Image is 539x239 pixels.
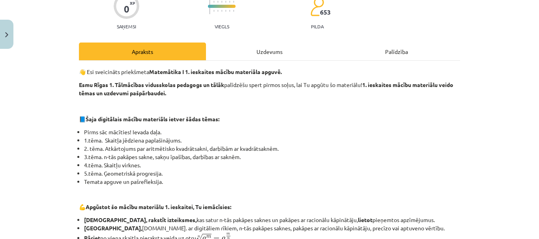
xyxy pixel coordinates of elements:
strong: Šaja digitālais mācību materiāls ietver šādas tēmas: [86,115,219,122]
li: 4.tēma. Skaitļu virknes. [84,161,460,169]
span: 653 [320,9,331,16]
b: lietot [358,216,372,223]
span: m [226,233,230,235]
p: 👋 Esi sveicināts priekšmeta [79,68,460,76]
div: Apraksts [79,43,206,60]
span: m [206,235,211,238]
p: palīdzēšu spert pirmos soļus, lai Tu apgūtu šo materiālu! [79,81,460,97]
li: 5.tēma. Ģeometriskā progresija. [84,169,460,178]
img: icon-short-line-57e1e144782c952c97e751825c79c345078a6d821885a25fce030b3d8c18986b.svg [233,10,234,12]
img: icon-short-line-57e1e144782c952c97e751825c79c345078a6d821885a25fce030b3d8c18986b.svg [217,10,218,12]
p: Saņemsi [114,24,139,29]
b: [GEOGRAPHIC_DATA], [84,224,142,232]
li: kas satur n-tās pakāpes saknes un pakāpes ar racionālu kāpinātāju, pieņemtos apzīmējumus. [84,216,460,224]
b: Apgūstot šo mācību materiālu 1. ieskaitei, Tu iemācīsies: [86,203,231,210]
img: icon-short-line-57e1e144782c952c97e751825c79c345078a6d821885a25fce030b3d8c18986b.svg [225,1,226,3]
p: 💪 [79,203,460,211]
img: icon-short-line-57e1e144782c952c97e751825c79c345078a6d821885a25fce030b3d8c18986b.svg [221,1,222,3]
li: 2. tēma. Atkārtojums par aritmētisko kvadrātsakni, darbībām ar kvadrātsaknēm. [84,145,460,153]
b: [DEMOGRAPHIC_DATA], rakstīt izteiksmes, [84,216,197,223]
div: 0 [124,4,129,15]
li: Pirms sāc mācīties! Ievada daļa. [84,128,460,136]
li: 3.tēma. n-tās pakāpes sakne, sakņu īpašības, darbības ar saknēm. [84,153,460,161]
p: Viegls [215,24,229,29]
b: Esmu Rīgas 1. Tālmācības vidusskolas pedagogs un tālāk [79,81,224,88]
p: 📘 [79,115,460,123]
b: Matemātika I 1. ieskaites mācību materiāla apguvē. [149,68,282,75]
p: pilda [311,24,324,29]
div: Palīdzība [333,43,460,60]
img: icon-short-line-57e1e144782c952c97e751825c79c345078a6d821885a25fce030b3d8c18986b.svg [229,10,230,12]
li: [DOMAIN_NAME]. ar digitāliem rīkiem, n-tās pakāpes saknes, pakāpes ar racionālu kāpinātāju, precī... [84,224,460,232]
img: icon-close-lesson-0947bae3869378f0d4975bcd49f059093ad1ed9edebbc8119c70593378902aed.svg [5,32,8,37]
img: icon-short-line-57e1e144782c952c97e751825c79c345078a6d821885a25fce030b3d8c18986b.svg [225,10,226,12]
img: icon-short-line-57e1e144782c952c97e751825c79c345078a6d821885a25fce030b3d8c18986b.svg [221,10,222,12]
span: XP [130,1,135,5]
div: Uzdevums [206,43,333,60]
li: 1.tēma. Skaitļa jēdziena paplašinājums. [84,136,460,145]
img: icon-short-line-57e1e144782c952c97e751825c79c345078a6d821885a25fce030b3d8c18986b.svg [217,1,218,3]
img: icon-short-line-57e1e144782c952c97e751825c79c345078a6d821885a25fce030b3d8c18986b.svg [229,1,230,3]
img: icon-short-line-57e1e144782c952c97e751825c79c345078a6d821885a25fce030b3d8c18986b.svg [213,1,214,3]
img: icon-short-line-57e1e144782c952c97e751825c79c345078a6d821885a25fce030b3d8c18986b.svg [213,10,214,12]
img: icon-short-line-57e1e144782c952c97e751825c79c345078a6d821885a25fce030b3d8c18986b.svg [233,1,234,3]
li: Temata apguve un pašrefleksija. [84,178,460,186]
